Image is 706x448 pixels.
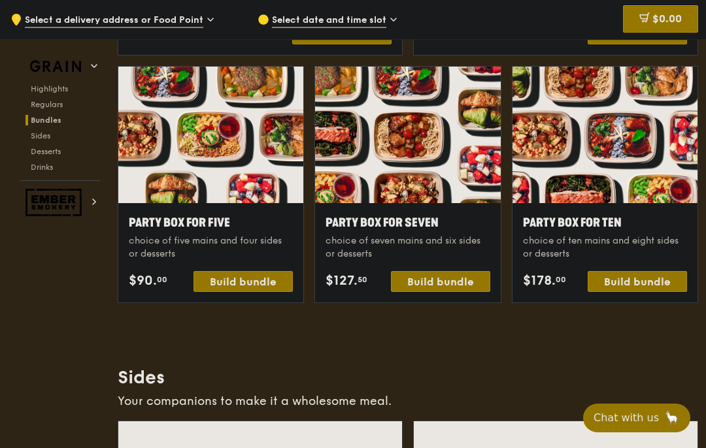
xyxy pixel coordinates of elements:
span: $127. [326,271,358,291]
button: Chat with us🦙 [583,404,690,432]
div: Build bundle [292,24,392,44]
span: Chat with us [594,410,659,426]
span: $178. [523,271,556,291]
span: Select date and time slot [272,14,386,28]
span: 00 [157,274,167,285]
div: Party Box for Five [129,214,293,232]
div: Build bundle [193,271,293,292]
div: Your companions to make it a wholesome meal. [118,392,698,410]
div: choice of seven mains and six sides or desserts [326,234,490,261]
h3: Sides [118,366,698,389]
div: choice of ten mains and eight sides or desserts [523,234,687,261]
span: 50 [358,274,367,285]
span: Bundles [31,116,61,125]
span: 00 [556,274,566,285]
span: Sides [31,131,50,140]
img: Grain web logo [25,55,86,78]
span: Highlights [31,84,68,93]
div: Party Box for Ten [523,214,687,232]
span: $90. [129,271,157,291]
div: Party Box for Seven [326,214,490,232]
span: $0.00 [652,12,682,25]
span: Drinks [31,163,53,172]
div: choice of five mains and four sides or desserts [129,234,293,261]
span: Desserts [31,147,61,156]
div: Build bundle [588,24,687,44]
span: Select a delivery address or Food Point [25,14,203,28]
span: 🦙 [664,410,680,426]
div: Build bundle [588,271,687,292]
img: Ember Smokery web logo [25,189,86,216]
div: Build bundle [391,271,490,292]
span: Regulars [31,100,63,109]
